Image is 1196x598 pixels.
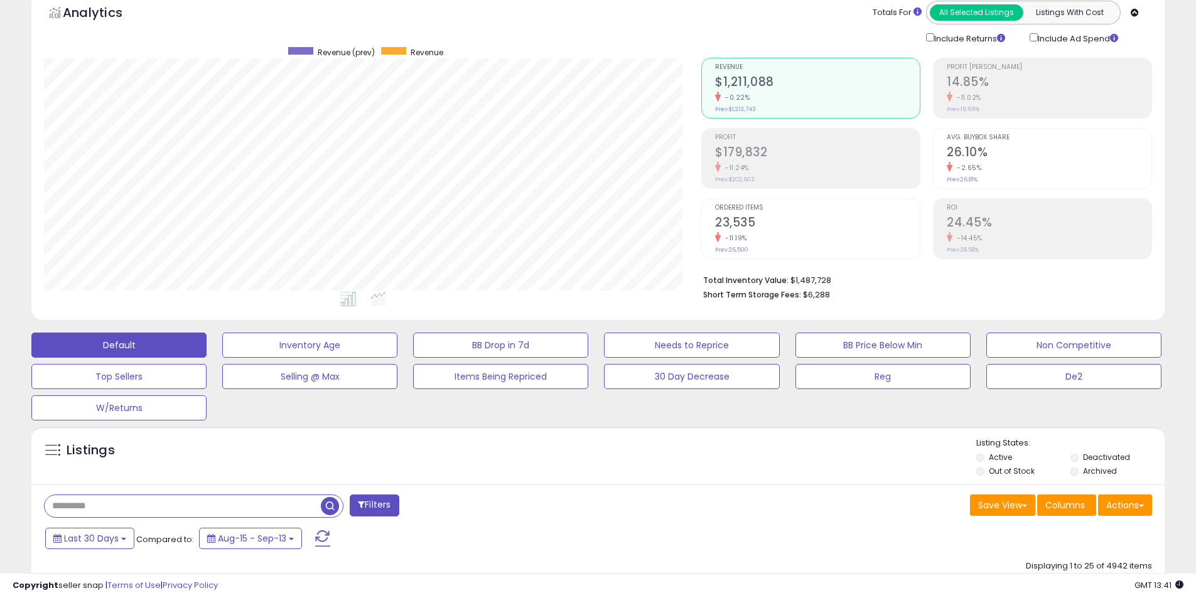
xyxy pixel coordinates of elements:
[136,533,194,545] span: Compared to:
[411,47,443,58] span: Revenue
[67,442,115,459] h5: Listings
[721,163,749,173] small: -11.24%
[715,64,920,71] span: Revenue
[947,215,1151,232] h2: 24.45%
[604,333,779,358] button: Needs to Reprice
[1098,494,1152,516] button: Actions
[199,528,302,549] button: Aug-15 - Sep-13
[986,333,1161,358] button: Non Competitive
[952,233,983,243] small: -14.45%
[703,275,789,286] b: Total Inventory Value:
[1083,452,1130,462] label: Deactivated
[989,466,1035,476] label: Out of Stock
[107,579,161,591] a: Terms of Use
[715,176,755,183] small: Prev: $202,603
[947,64,1151,71] span: Profit [PERSON_NAME]
[947,134,1151,141] span: Avg. Buybox Share
[715,75,920,92] h2: $1,211,088
[976,437,1165,449] p: Listing States:
[1134,579,1183,591] span: 2025-10-14 13:41 GMT
[795,333,971,358] button: BB Price Below Min
[721,93,750,102] small: -0.22%
[986,364,1161,389] button: De2
[947,176,978,183] small: Prev: 26.81%
[1037,494,1096,516] button: Columns
[803,289,830,301] span: $6,288
[222,333,397,358] button: Inventory Age
[917,31,1020,45] div: Include Returns
[715,134,920,141] span: Profit
[952,93,981,102] small: -11.02%
[715,246,748,254] small: Prev: 26,500
[318,47,375,58] span: Revenue (prev)
[947,205,1151,211] span: ROI
[350,494,399,516] button: Filters
[413,333,588,358] button: BB Drop in 7d
[31,333,207,358] button: Default
[45,528,134,549] button: Last 30 Days
[721,233,747,243] small: -11.19%
[31,364,207,389] button: Top Sellers
[715,205,920,211] span: Ordered Items
[604,364,779,389] button: 30 Day Decrease
[952,163,981,173] small: -2.65%
[1026,560,1152,572] div: Displaying 1 to 25 of 4942 items
[1023,4,1116,21] button: Listings With Cost
[715,105,756,113] small: Prev: $1,213,743
[947,246,979,254] small: Prev: 28.58%
[947,75,1151,92] h2: 14.85%
[63,4,147,24] h5: Analytics
[413,364,588,389] button: Items Being Repriced
[715,145,920,162] h2: $179,832
[13,580,218,592] div: seller snap | |
[970,494,1035,516] button: Save View
[163,579,218,591] a: Privacy Policy
[222,364,397,389] button: Selling @ Max
[64,532,119,545] span: Last 30 Days
[13,579,58,591] strong: Copyright
[989,452,1012,462] label: Active
[795,364,971,389] button: Reg
[930,4,1023,21] button: All Selected Listings
[218,532,286,545] span: Aug-15 - Sep-13
[947,105,979,113] small: Prev: 16.69%
[1020,31,1138,45] div: Include Ad Spend
[1083,466,1117,476] label: Archived
[703,289,801,300] b: Short Term Storage Fees:
[1045,499,1085,511] span: Columns
[947,145,1151,162] h2: 26.10%
[703,272,1143,287] li: $1,487,728
[31,395,207,420] button: W/Returns
[873,7,922,19] div: Totals For
[715,215,920,232] h2: 23,535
